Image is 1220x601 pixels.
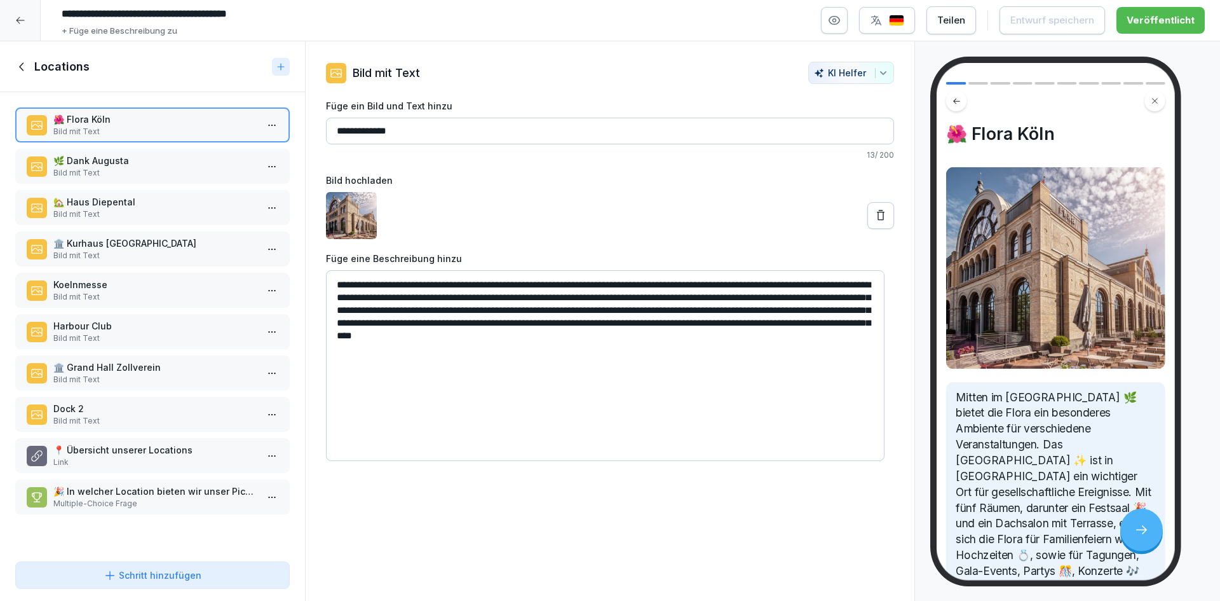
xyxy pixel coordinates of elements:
[1000,6,1105,34] button: Entwurf speichern
[53,195,257,209] p: 🏡 Haus Diepental
[53,278,257,291] p: Koelnmesse
[53,250,257,261] p: Bild mit Text
[926,6,976,34] button: Teilen
[15,397,290,432] div: Dock 2Bild mit Text
[326,252,894,265] label: Füge eine Beschreibung hinzu
[808,62,894,84] button: KI Helfer
[53,126,257,137] p: Bild mit Text
[53,361,257,374] p: 🏛️ Grand Hall Zollverein
[1127,13,1195,27] div: Veröffentlicht
[53,319,257,333] p: Harbour Club
[104,569,201,582] div: Schritt hinzufügen
[53,167,257,179] p: Bild mit Text
[53,154,257,167] p: 🌿 Dank Augusta
[34,59,90,74] h1: Locations
[326,99,894,113] label: Füge ein Bild und Text hinzu
[53,402,257,415] p: Dock 2
[15,356,290,390] div: 🏛️ Grand Hall ZollvereinBild mit Text
[326,192,377,239] img: hi46yora7qzg9pmmuh3v6wrc.png
[15,562,290,589] button: Schritt hinzufügen
[15,438,290,473] div: 📍 Übersicht unserer LocationsLink
[15,190,290,225] div: 🏡 Haus DiepentalBild mit Text
[62,25,177,38] p: + Füge eine Beschreibung zu
[937,13,965,27] div: Teilen
[1010,13,1094,27] div: Entwurf speichern
[53,415,257,427] p: Bild mit Text
[1116,7,1205,34] button: Veröffentlicht
[326,174,894,187] label: Bild hochladen
[15,231,290,266] div: 🏛️ Kurhaus [GEOGRAPHIC_DATA]Bild mit Text
[814,67,888,78] div: KI Helfer
[15,480,290,515] div: 🎉 In welcher Location bieten wir unser Picknick an?Multiple-Choice Frage
[353,64,420,81] p: Bild mit Text
[53,485,257,498] p: 🎉 In welcher Location bieten wir unser Picknick an?
[15,314,290,349] div: Harbour ClubBild mit Text
[889,15,904,27] img: de.svg
[53,443,257,457] p: 📍 Übersicht unserer Locations
[946,167,1165,369] img: Bild und Text Vorschau
[53,457,257,468] p: Link
[15,149,290,184] div: 🌿 Dank AugustaBild mit Text
[15,107,290,142] div: 🌺 Flora KölnBild mit Text
[53,237,257,250] p: 🏛️ Kurhaus [GEOGRAPHIC_DATA]
[53,291,257,303] p: Bild mit Text
[53,113,257,126] p: 🌺 Flora Köln
[15,273,290,308] div: KoelnmesseBild mit Text
[53,209,257,220] p: Bild mit Text
[53,498,257,509] p: Multiple-Choice Frage
[326,149,894,161] p: 13 / 200
[53,333,257,344] p: Bild mit Text
[946,123,1165,144] h4: 🌺 Flora Köln
[53,374,257,385] p: Bild mit Text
